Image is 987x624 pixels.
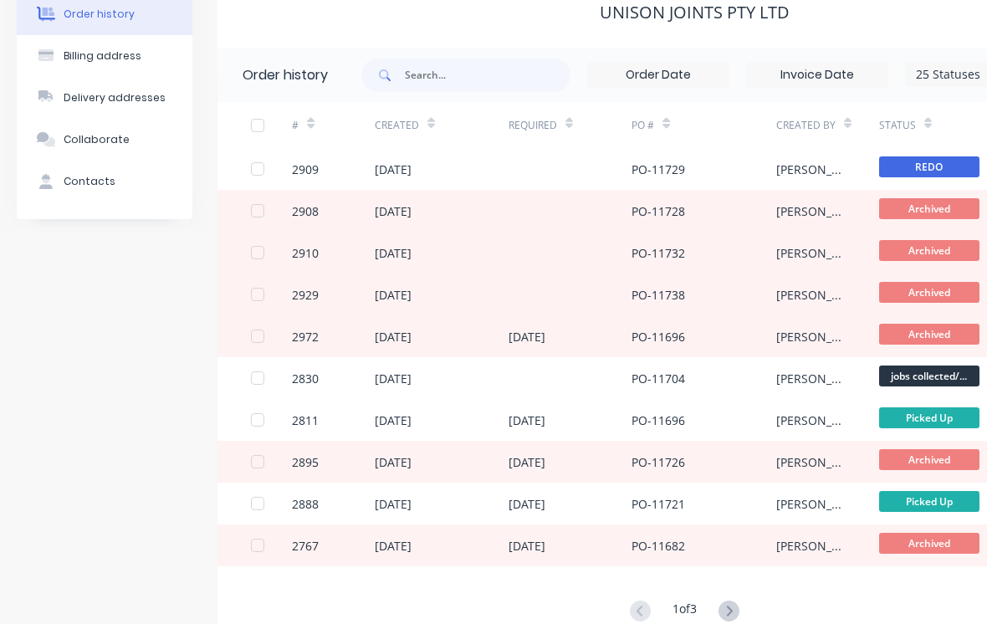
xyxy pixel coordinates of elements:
div: 2811 [292,412,319,430]
div: PO-11738 [632,287,685,304]
div: [DATE] [509,412,545,430]
div: Status [879,119,916,134]
div: [PERSON_NAME] [776,496,846,514]
button: Billing address [17,36,192,78]
div: 2929 [292,287,319,304]
div: Unison Joints Pty Ltd [600,3,790,23]
div: PO-11704 [632,371,685,388]
div: Collaborate [64,133,130,148]
div: PO # [632,103,775,149]
div: [DATE] [375,245,412,263]
div: Order history [243,66,328,86]
div: Created [375,103,509,149]
div: 2909 [292,161,319,179]
div: [DATE] [375,203,412,221]
div: 2910 [292,245,319,263]
div: Required [509,119,557,134]
div: PO-11696 [632,329,685,346]
div: PO-11726 [632,454,685,472]
div: Contacts [64,175,115,190]
div: [DATE] [509,454,545,472]
div: PO-11729 [632,161,685,179]
div: 2972 [292,329,319,346]
div: PO-11732 [632,245,685,263]
div: [DATE] [375,371,412,388]
input: Search... [405,59,570,93]
div: [DATE] [509,329,545,346]
div: Required [509,103,632,149]
div: [PERSON_NAME] [776,454,846,472]
input: Order Date [588,64,729,89]
div: [PERSON_NAME] [776,329,846,346]
span: Picked Up [879,408,979,429]
div: PO-11682 [632,538,685,555]
div: [DATE] [375,287,412,304]
div: PO-11728 [632,203,685,221]
div: PO # [632,119,654,134]
span: Archived [879,241,979,262]
button: Contacts [17,161,192,203]
div: Billing address [64,49,141,64]
span: Archived [879,283,979,304]
div: [DATE] [509,496,545,514]
div: Created [375,119,419,134]
div: PO-11721 [632,496,685,514]
div: 2888 [292,496,319,514]
div: [DATE] [375,329,412,346]
div: [PERSON_NAME] [776,371,846,388]
span: Archived [879,199,979,220]
div: Delivery addresses [64,91,166,106]
div: [PERSON_NAME] [776,203,846,221]
span: Archived [879,325,979,345]
div: 2908 [292,203,319,221]
div: [DATE] [375,496,412,514]
div: [DATE] [375,412,412,430]
span: Archived [879,534,979,555]
div: [DATE] [375,454,412,472]
div: [DATE] [375,161,412,179]
span: Picked Up [879,492,979,513]
div: Created By [776,119,836,134]
div: PO-11696 [632,412,685,430]
div: [PERSON_NAME] [776,538,846,555]
button: Delivery addresses [17,78,192,120]
div: [PERSON_NAME] [776,161,846,179]
button: Collaborate [17,120,192,161]
span: REDO [879,157,979,178]
div: [PERSON_NAME] [776,245,846,263]
div: [PERSON_NAME] [776,287,846,304]
div: [DATE] [375,538,412,555]
div: Created By [776,103,879,149]
div: 2895 [292,454,319,472]
div: # [292,119,299,134]
div: # [292,103,374,149]
span: jobs collected/... [879,366,979,387]
div: Order history [64,8,135,23]
div: 2830 [292,371,319,388]
div: 2767 [292,538,319,555]
span: Archived [879,450,979,471]
input: Invoice Date [747,64,887,89]
div: [PERSON_NAME] [776,412,846,430]
div: [DATE] [509,538,545,555]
